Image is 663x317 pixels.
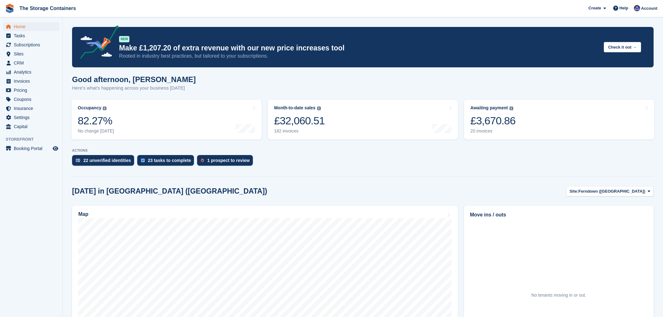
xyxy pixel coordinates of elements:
span: Home [14,22,51,31]
a: menu [3,122,59,131]
img: icon-info-grey-7440780725fd019a000dd9b08b2336e03edf1995a4989e88bcd33f0948082b44.svg [509,107,513,110]
span: Ferndown ([GEOGRAPHIC_DATA]) [578,188,645,195]
a: menu [3,95,59,104]
span: Settings [14,113,51,122]
a: menu [3,86,59,95]
a: The Storage Containers [17,3,78,13]
h1: Good afternoon, [PERSON_NAME] [72,75,196,84]
span: Help [619,5,628,11]
a: 1 prospect to review [197,155,256,169]
a: menu [3,31,59,40]
span: Storefront [6,136,62,143]
img: prospect-51fa495bee0391a8d652442698ab0144808aea92771e9ea1ae160a38d050c398.svg [201,158,204,162]
a: 22 unverified identities [72,155,137,169]
span: Booking Portal [14,144,51,153]
img: verify_identity-adf6edd0f0f0b5bbfe63781bf79b02c33cf7c696d77639b501bdc392416b5a36.svg [76,158,80,162]
p: ACTIONS [72,148,654,153]
p: Rooted in industry best practices, but tailored to your subscriptions. [119,53,599,60]
div: 20 invoices [470,128,515,134]
h2: [DATE] in [GEOGRAPHIC_DATA] ([GEOGRAPHIC_DATA]) [72,187,267,195]
a: menu [3,113,59,122]
a: menu [3,68,59,76]
span: Create [588,5,601,11]
img: task-75834270c22a3079a89374b754ae025e5fb1db73e45f91037f5363f120a921f8.svg [141,158,145,162]
a: menu [3,40,59,49]
p: Make £1,207.20 of extra revenue with our new price increases tool [119,44,599,53]
img: price-adjustments-announcement-icon-8257ccfd72463d97f412b2fc003d46551f7dbcb40ab6d574587a9cd5c0d94... [75,25,119,61]
div: No change [DATE] [78,128,114,134]
a: Awaiting payment £3,670.86 20 invoices [464,100,654,139]
a: menu [3,104,59,113]
div: NEW [119,36,129,42]
a: 23 tasks to complete [137,155,197,169]
div: 22 unverified identities [83,158,131,163]
div: 23 tasks to complete [148,158,191,163]
img: icon-info-grey-7440780725fd019a000dd9b08b2336e03edf1995a4989e88bcd33f0948082b44.svg [103,107,107,110]
a: Preview store [52,145,59,152]
h2: Move ins / outs [470,211,648,219]
div: 82.27% [78,114,114,127]
span: Sites [14,49,51,58]
a: menu [3,59,59,67]
span: Analytics [14,68,51,76]
span: Tasks [14,31,51,40]
div: Awaiting payment [470,105,508,111]
a: Month-to-date sales £32,060.51 182 invoices [268,100,458,139]
div: Month-to-date sales [274,105,316,111]
div: Occupancy [78,105,101,111]
span: CRM [14,59,51,67]
a: menu [3,144,59,153]
a: menu [3,49,59,58]
img: stora-icon-8386f47178a22dfd0bd8f6a31ec36ba5ce8667c1dd55bd0f319d3a0aa187defe.svg [5,4,14,13]
span: Coupons [14,95,51,104]
span: Capital [14,122,51,131]
button: Check it out → [604,42,641,52]
div: £3,670.86 [470,114,515,127]
h2: Map [78,211,88,217]
div: 1 prospect to review [207,158,249,163]
a: menu [3,22,59,31]
div: £32,060.51 [274,114,325,127]
span: Invoices [14,77,51,86]
span: Subscriptions [14,40,51,49]
a: Occupancy 82.27% No change [DATE] [71,100,262,139]
div: 182 invoices [274,128,325,134]
img: Dan Excell [634,5,640,11]
span: Site: [570,188,578,195]
p: Here's what's happening across your business [DATE] [72,85,196,92]
span: Pricing [14,86,51,95]
img: icon-info-grey-7440780725fd019a000dd9b08b2336e03edf1995a4989e88bcd33f0948082b44.svg [317,107,321,110]
div: No tenants moving in or out. [531,292,586,299]
a: menu [3,77,59,86]
span: Insurance [14,104,51,113]
span: Account [641,5,657,12]
button: Site: Ferndown ([GEOGRAPHIC_DATA]) [566,186,654,196]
